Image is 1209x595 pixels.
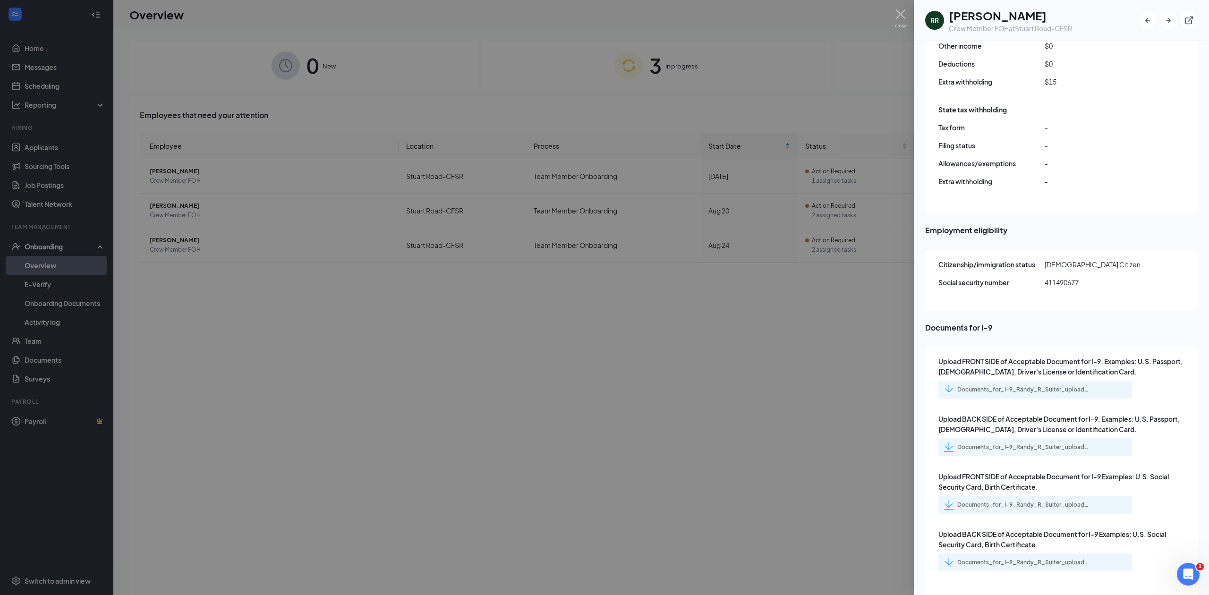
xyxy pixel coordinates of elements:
[1045,140,1151,151] span: -
[938,122,1045,133] span: Tax form
[938,158,1045,169] span: Allowances/exemptions
[1160,12,1177,29] button: ArrowRight
[925,322,1198,333] span: Documents for I-9
[1181,12,1198,29] button: ExternalLink
[957,559,1090,566] div: Documents_for_I-9_Randy_R_Suiter_uploadedfile_20250825.pdf.pdf
[1045,41,1151,51] span: $0
[938,259,1045,270] span: Citizenship/immigration status
[938,277,1045,288] span: Social security number
[1045,122,1151,133] span: -
[944,385,1090,394] a: Documents_for_I-9_Randy_R_Suiter_uploadedfile_20250825.pdf.pdf
[1045,76,1151,87] span: $15
[1045,158,1151,169] span: -
[938,76,1045,87] span: Extra withholding
[949,24,1072,33] div: Crew Member FOH at Stuart Road-CFSR
[1177,563,1200,586] iframe: Intercom live chat
[957,386,1090,393] div: Documents_for_I-9_Randy_R_Suiter_uploadedfile_20250825.pdf.pdf
[938,356,1186,377] span: Upload FRONT SIDE of Acceptable Document for I-9. Examples: U.S. Passport, [DEMOGRAPHIC_DATA], Dr...
[949,8,1072,24] h1: [PERSON_NAME]
[957,501,1090,509] div: Documents_for_I-9_Randy_R_Suiter_uploadedfile_20250825.pdf.pdf
[1045,176,1151,187] span: -
[1139,12,1156,29] button: ArrowLeftNew
[938,471,1186,492] span: Upload FRONT SIDE of Acceptable Document for I-9 Examples: U.S. Social Security Card, Birth Certi...
[938,104,1007,115] span: State tax withholding
[1143,16,1152,25] svg: ArrowLeftNew
[930,16,939,25] div: RR
[1196,563,1204,570] span: 1
[944,500,1090,510] a: Documents_for_I-9_Randy_R_Suiter_uploadedfile_20250825.pdf.pdf
[944,558,1090,567] a: Documents_for_I-9_Randy_R_Suiter_uploadedfile_20250825.pdf.pdf
[938,176,1045,187] span: Extra withholding
[938,41,1045,51] span: Other income
[925,224,1198,236] span: Employment eligibility
[944,442,1090,452] a: Documents_for_I-9_Randy_R_Suiter_uploadedfile_20250825.pdf.pdf
[938,414,1186,434] span: Upload BACK SIDE of Acceptable Document for I-9. Examples: U.S. Passport, [DEMOGRAPHIC_DATA], Dri...
[1184,16,1194,25] svg: ExternalLink
[938,529,1186,550] span: Upload BACK SIDE of Acceptable Document for I-9 Examples: U.S. Social Security Card, Birth Certif...
[957,443,1090,451] div: Documents_for_I-9_Randy_R_Suiter_uploadedfile_20250825.pdf.pdf
[1045,59,1151,69] span: $0
[938,140,1045,151] span: Filing status
[1164,16,1173,25] svg: ArrowRight
[1045,277,1151,288] span: 411490677
[1045,259,1151,270] span: [DEMOGRAPHIC_DATA] Citizen
[938,59,1045,69] span: Deductions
